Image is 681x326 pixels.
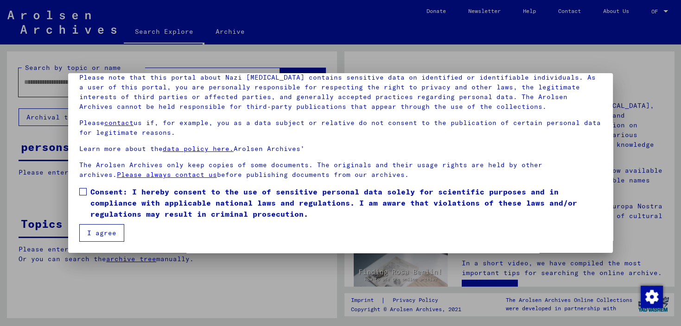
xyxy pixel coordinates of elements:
a: Please always contact us [117,170,217,179]
font: Arolsen Archives’ [234,144,305,153]
img: Change consent [641,286,663,308]
font: Consent: I hereby consent to the use of sensitive personal data solely for scientific purposes an... [90,187,577,219]
font: Please [79,119,104,127]
font: us if, for example, you as a data subject or relative do not consent to the publication of certai... [79,119,601,137]
a: contact [104,119,134,127]
font: I agree [87,229,116,237]
div: Zustimmung ändern [640,285,662,307]
font: Learn more about the [79,144,163,153]
font: Please note that this portal about Nazi [MEDICAL_DATA] contains sensitive data on identified or i... [79,73,596,111]
font: The Arolsen Archives only keep copies of some documents. The originals and their usage rights are... [79,161,542,179]
button: I agree [79,224,124,242]
font: before publishing documents from our archives. [217,170,409,179]
a: data policy here. [163,144,234,153]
